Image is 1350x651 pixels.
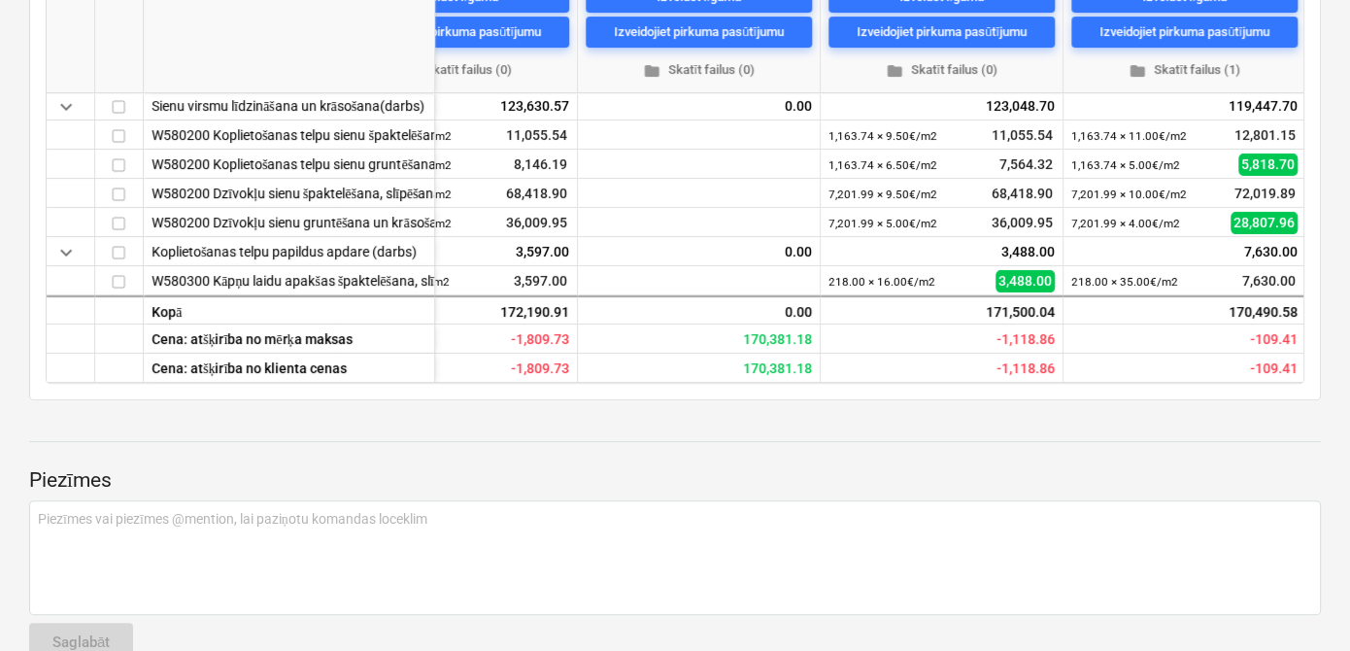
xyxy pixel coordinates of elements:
button: Skatīt failus (0) [586,56,812,86]
span: Paredzamā rentabilitāte - iesniegts piedāvājums salīdzinājumā ar mērķa cenu [1250,331,1298,347]
small: 218.00 × 16.00€ / m2 [828,275,935,289]
span: Paredzamā rentabilitāte - iesniegts piedāvājums salīdzinājumā ar mērķa cenu [511,331,569,347]
button: Izveidojiet pirkuma pasūtījumu [586,17,812,49]
iframe: Chat Widget [1253,558,1350,651]
div: 170,490.58 [1063,295,1306,325]
small: 7,201.99 × 4.00€ / m2 [1071,217,1180,230]
div: 3,488.00 [828,237,1055,266]
span: folder [886,62,903,80]
div: W580300 Kāpņu laidu apakšas špaktelēšana, slīpēšana, gruntēšana, krāsošana 2 kārtās no sastatnēm [152,266,426,294]
div: Kopā [144,295,435,325]
div: Cena: atšķirība no mērķa maksas [144,325,435,354]
span: folder [643,62,660,80]
small: 1,163.74 × 9.50€ / m2 [828,129,937,143]
span: 7,564.32 [997,155,1055,175]
small: 1,163.74 × 11.00€ / m2 [1071,129,1187,143]
button: Skatīt failus (0) [343,56,569,86]
button: Izveidojiet pirkuma pasūtījumu [343,17,569,49]
div: W580200 Koplietošanas telpu sienu gruntēšana un krāsošana ar tonētu krāsu 2 kārtās (t.sk grīdlist... [152,150,426,178]
span: 68,418.90 [990,185,1055,204]
span: Paredzamā rentabilitāte - iesniegts piedāvājums salīdzinājumā ar mērķa cenu [996,331,1055,347]
div: 171,500.04 [821,295,1063,325]
small: 1,163.74 × 6.50€ / m2 [828,158,937,172]
div: 7,630.00 [1071,237,1298,266]
div: W580200 Dzīvokļu sienu gruntēšana un krāsošana ar tonētu krāsu 2 kārtās (t.sk grīdlistu un durvju... [152,208,426,236]
div: W580200 Dzīvokļu sienu špaktelēšana, slīpēšana [152,179,426,207]
span: 7,630.00 [1240,272,1298,291]
div: 3,597.00 [343,237,569,266]
span: keyboard_arrow_down [54,242,78,265]
p: Piezīmes [29,467,1321,495]
span: 5,818.70 [1238,154,1298,176]
span: 8,146.19 [512,155,569,175]
div: 172,190.91 [335,295,578,325]
span: Skatīt failus (1) [1079,60,1290,83]
span: Paredzamā rentabilitāte - iesniegts piedāvājums salīdzinājumā ar klienta cenu [511,360,569,376]
span: Skatīt failus (0) [593,60,804,83]
span: 72,019.89 [1232,185,1298,204]
span: Skatīt failus (0) [351,60,561,83]
span: 12,801.15 [1232,126,1298,146]
span: Paredzamā rentabilitāte - iesniegts piedāvājums salīdzinājumā ar klienta cenu [996,360,1055,376]
span: keyboard_arrow_down [54,96,78,120]
div: W580200 Koplietošanas telpu sienu špaktelēšana, slīpēšana [152,120,426,149]
div: 0.00 [578,295,821,325]
span: Paredzamā rentabilitāte - iesniegts piedāvājums salīdzinājumā ar mērķa cenu [743,331,812,347]
span: Skatīt failus (0) [836,60,1047,83]
button: Skatīt failus (1) [1071,56,1298,86]
div: Izveidojiet pirkuma pasūtījumu [857,22,1027,45]
div: Sienu virsmu līdzināšana un krāsošana(darbs) [152,91,426,120]
div: Izveidojiet pirkuma pasūtījumu [1099,22,1269,45]
button: Izveidojiet pirkuma pasūtījumu [828,17,1055,49]
div: Cena: atšķirība no klienta cenas [144,354,435,383]
span: 28,807.96 [1231,213,1298,234]
span: 36,009.95 [504,214,569,233]
div: 119,447.70 [1071,91,1298,120]
div: Izveidojiet pirkuma pasūtījumu [371,22,541,45]
div: Koplietošanas telpu papildus apdare (darbs) [152,237,426,265]
span: 36,009.95 [990,214,1055,233]
div: 123,630.57 [343,91,569,120]
small: 1,163.74 × 5.00€ / m2 [1071,158,1180,172]
small: 7,201.99 × 5.00€ / m2 [828,217,937,230]
button: Skatīt failus (0) [828,56,1055,86]
div: 123,048.70 [828,91,1055,120]
span: Paredzamā rentabilitāte - iesniegts piedāvājums salīdzinājumā ar klienta cenu [1250,360,1298,376]
small: 7,201.99 × 9.50€ / m2 [828,188,937,201]
span: folder [1129,62,1146,80]
span: 11,055.54 [504,126,569,146]
span: 3,488.00 [996,271,1055,292]
div: 0.00 [586,237,812,266]
span: 3,597.00 [512,272,569,291]
span: Paredzamā rentabilitāte - iesniegts piedāvājums salīdzinājumā ar klienta cenu [743,360,812,376]
small: 7,201.99 × 10.00€ / m2 [1071,188,1187,201]
span: 11,055.54 [990,126,1055,146]
small: 218.00 × 35.00€ / m2 [1071,275,1178,289]
button: Izveidojiet pirkuma pasūtījumu [1071,17,1298,49]
span: 68,418.90 [504,185,569,204]
div: 0.00 [586,91,812,120]
div: Izveidojiet pirkuma pasūtījumu [614,22,784,45]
